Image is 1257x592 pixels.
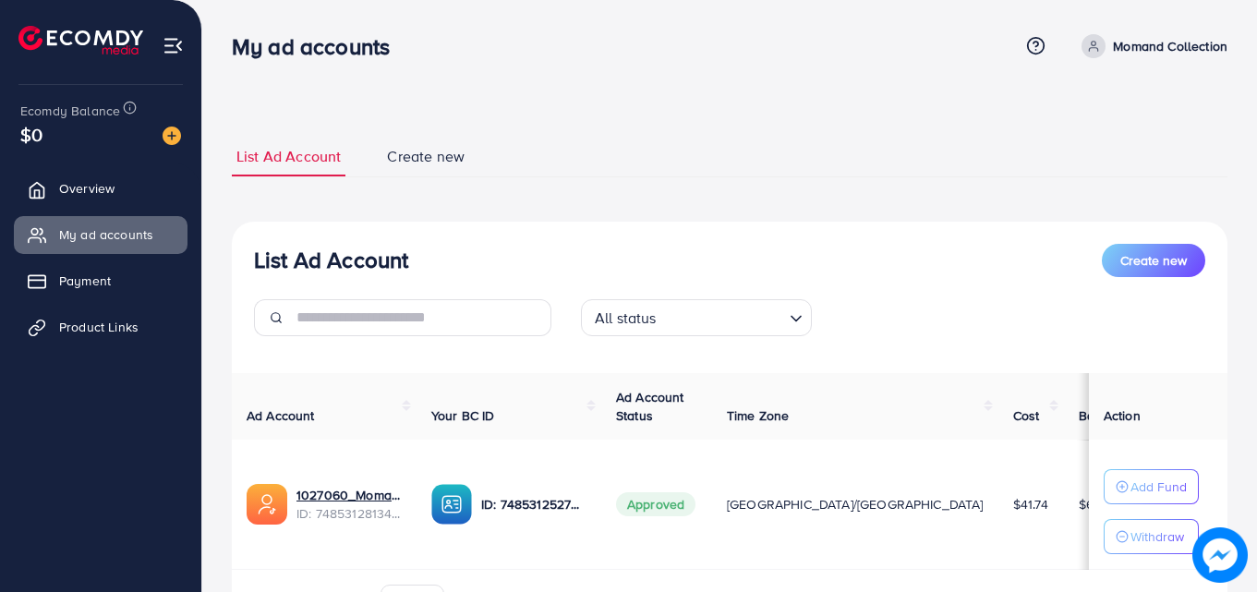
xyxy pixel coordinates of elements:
span: Cost [1013,406,1040,425]
h3: List Ad Account [254,247,408,273]
p: Add Fund [1130,476,1187,498]
span: List Ad Account [236,146,341,167]
span: $41.74 [1013,495,1049,513]
a: Overview [14,170,187,207]
span: Product Links [59,318,139,336]
img: ic-ads-acc.e4c84228.svg [247,484,287,525]
span: Your BC ID [431,406,495,425]
button: Withdraw [1104,519,1199,554]
img: menu [163,35,184,56]
span: Create new [1120,251,1187,270]
span: All status [591,305,660,332]
h3: My ad accounts [232,33,405,60]
p: ID: 7485312527996502033 [481,493,586,515]
span: Ad Account [247,406,315,425]
a: 1027060_Momand collection_1742810214189 [296,486,402,504]
p: Withdraw [1130,526,1184,548]
button: Add Fund [1104,469,1199,504]
span: ID: 7485312813473579009 [296,504,402,523]
div: <span class='underline'>1027060_Momand collection_1742810214189</span></br>7485312813473579009 [296,486,402,524]
input: Search for option [662,301,782,332]
span: My ad accounts [59,225,153,244]
span: Action [1104,406,1141,425]
a: My ad accounts [14,216,187,253]
span: Payment [59,272,111,290]
span: $0 [20,121,42,148]
div: Search for option [581,299,812,336]
img: ic-ba-acc.ded83a64.svg [431,484,472,525]
img: image [163,127,181,145]
span: Ecomdy Balance [20,102,120,120]
button: Create new [1102,244,1205,277]
span: [GEOGRAPHIC_DATA]/[GEOGRAPHIC_DATA] [727,495,984,513]
span: Overview [59,179,115,198]
a: Momand Collection [1074,34,1227,58]
span: Approved [616,492,695,516]
img: image [1192,527,1248,583]
a: Product Links [14,308,187,345]
span: Ad Account Status [616,388,684,425]
p: Momand Collection [1113,35,1227,57]
img: logo [18,26,143,54]
span: Create new [387,146,465,167]
span: Time Zone [727,406,789,425]
a: Payment [14,262,187,299]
